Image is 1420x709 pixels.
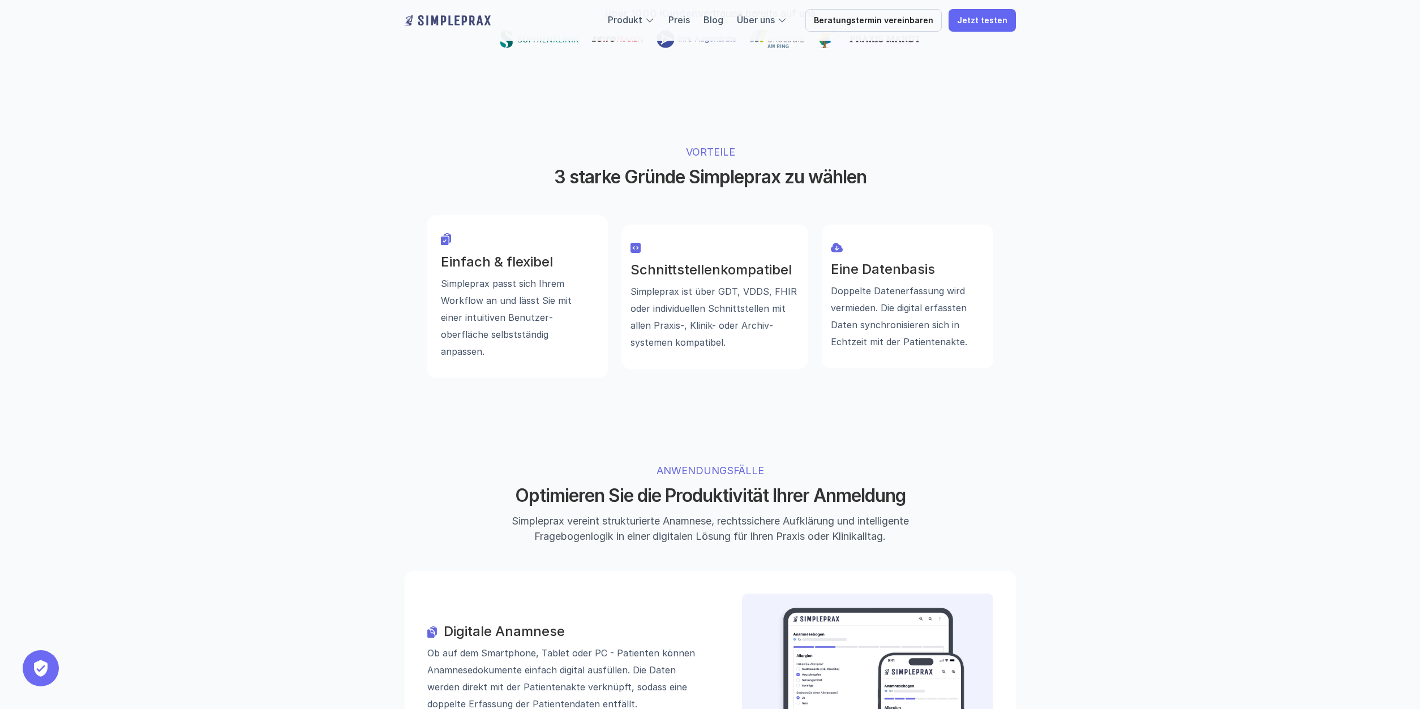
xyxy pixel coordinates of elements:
[949,9,1016,32] a: Jetzt testen
[630,262,799,278] h3: Schnittstellenkompatibel
[533,144,887,160] p: VORTEILE
[957,16,1007,25] p: Jetzt testen
[814,16,933,25] p: Beratungstermin vereinbaren
[441,275,594,360] p: Simpleprax passt sich Ihrem Workflow an und lässt Sie mit einer intuitiven Benutzer­oberfläche se...
[444,624,710,641] h3: Digitale Anamnese
[703,14,723,25] a: Blog
[668,14,690,25] a: Preis
[805,9,942,32] a: Beratungstermin vereinbaren
[441,254,594,270] h3: Einfach & flexibel
[498,485,923,506] h2: Optimieren Sie die Produktivität Ihrer Anmeldung
[831,261,984,278] h3: Eine Datenbasis
[737,14,775,25] a: Über uns
[498,513,923,544] p: Simpleprax vereint strukturierte Anamnese, rechtssichere Aufklärung und intelligente Fragebogenlo...
[630,282,799,350] p: Simpleprax ist über GDT, VDDS, FHIR oder individuellen Schnittstellen mit allen Praxis-, Klinik- ...
[533,463,887,478] p: ANWENDUNGSFÄLLE
[498,166,923,188] h2: 3 starke Gründe Simpleprax zu wählen
[831,282,984,350] p: Doppelte Datenerfassung wird vermieden. Die digital erfassten Daten synchronisieren sich in Echtz...
[608,14,642,25] a: Produkt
